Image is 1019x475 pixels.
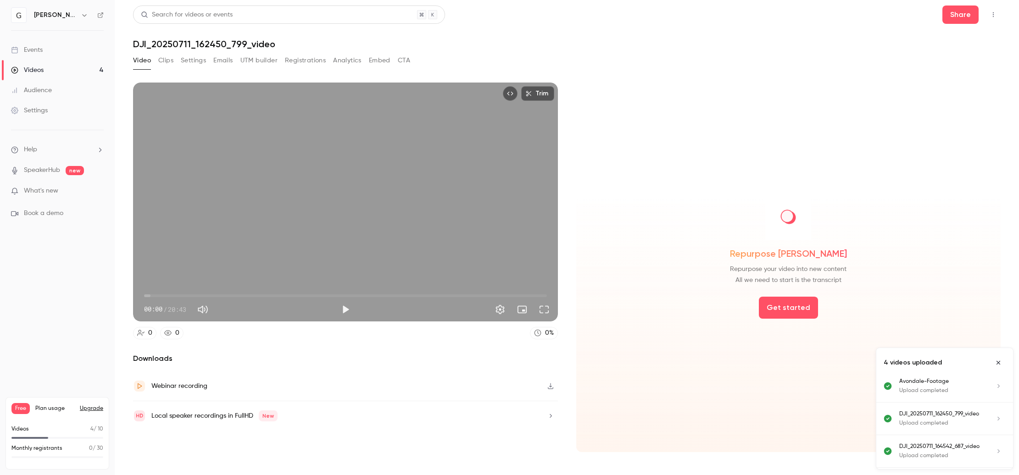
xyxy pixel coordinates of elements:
button: Mute [194,300,212,319]
button: Close uploads list [991,355,1006,370]
div: 0 [148,328,152,338]
button: Video [133,53,151,68]
span: Plan usage [35,405,74,412]
ul: Uploads list [876,377,1013,469]
button: UTM builder [240,53,278,68]
button: Full screen [535,300,553,319]
span: New [259,410,278,421]
span: What's new [24,186,58,196]
button: Share [942,6,979,24]
h6: [PERSON_NAME] Co [34,11,77,20]
div: Settings [11,106,48,115]
span: new [66,166,84,175]
button: Settings [491,300,509,319]
button: Embed [369,53,390,68]
p: DJI_20250711_162450_799_video [899,410,984,418]
button: Registrations [285,53,326,68]
button: Trim [521,86,554,101]
div: Local speaker recordings in FullHD [151,410,278,421]
button: Get started [759,297,818,319]
span: 0 [89,446,93,451]
span: Free [11,403,30,414]
p: 4 videos uploaded [884,358,942,367]
p: Videos [11,425,29,433]
a: 0% [530,327,558,339]
a: 0 [160,327,184,339]
button: Emails [213,53,233,68]
button: Play [336,300,355,319]
a: SpeakerHub [24,166,60,175]
span: 20:43 [168,304,186,314]
li: help-dropdown-opener [11,145,104,155]
button: Analytics [333,53,362,68]
span: 00:00 [144,304,162,314]
iframe: Noticeable Trigger [93,187,104,195]
a: DJI_20250711_162450_799_videoUpload completed [899,410,1006,427]
div: 0 % [545,328,554,338]
span: Book a demo [24,209,63,218]
p: Upload completed [899,452,984,460]
p: / 10 [90,425,103,433]
a: 0 [133,327,156,339]
button: Clips [158,53,173,68]
button: Embed video [503,86,518,101]
img: WaterStreet Co [11,8,26,22]
div: Search for videos or events [141,10,233,20]
span: Repurpose your video into new content All we need to start is the transcript [730,264,846,286]
button: Top Bar Actions [986,7,1001,22]
a: Avondale-FootageUpload completed [899,377,1006,395]
button: Settings [181,53,206,68]
div: Videos [11,66,44,75]
p: Upload completed [899,419,984,427]
p: Upload completed [899,387,984,395]
h2: Downloads [133,353,558,364]
button: Upgrade [80,405,103,412]
span: / [163,304,167,314]
p: DJI_20250711_164542_687_video [899,442,984,451]
div: 0 [175,328,179,338]
div: Audience [11,86,52,95]
button: Turn on miniplayer [513,300,531,319]
span: Help [24,145,37,155]
p: Avondale-Footage [899,377,984,386]
div: Webinar recording [151,381,207,392]
div: Events [11,45,43,55]
h1: DJI_20250711_162450_799_video [133,39,1001,50]
span: 4 [90,426,94,432]
a: DJI_20250711_164542_687_videoUpload completed [899,442,1006,460]
p: / 30 [89,444,103,453]
div: 00:00 [144,304,186,314]
p: Monthly registrants [11,444,62,453]
button: CTA [398,53,410,68]
span: Repurpose [PERSON_NAME] [730,247,847,260]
